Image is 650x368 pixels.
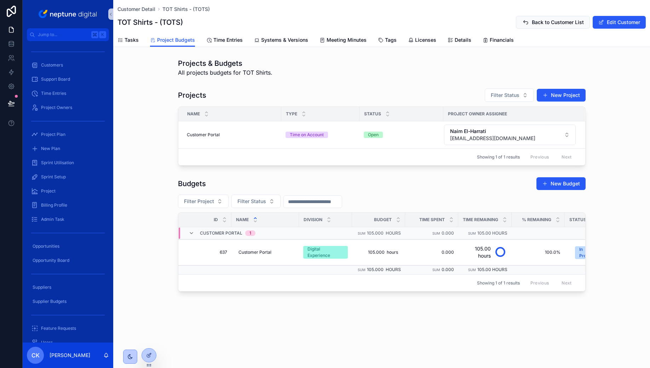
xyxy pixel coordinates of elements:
span: New Plan [41,146,60,151]
a: Project Owners [27,101,109,114]
a: Customer Portal [187,132,277,138]
h1: Budgets [178,179,206,189]
a: Users [27,336,109,349]
span: Time Remaining [463,217,498,223]
span: Suppliers [33,284,51,290]
a: Admin Task [27,213,109,226]
span: Status [569,217,586,223]
a: Supplier Budgets [27,295,109,308]
span: CK [31,351,40,360]
span: Meeting Minutes [327,36,367,44]
small: Sum [358,231,366,235]
a: Time on Account [286,132,355,138]
a: Sprint Setup [27,171,109,183]
span: Project Owner Assignee [448,111,507,117]
span: 0.000 [442,230,454,236]
button: Edit Customer [593,16,646,29]
a: New Plan [27,142,109,155]
a: Tags [378,34,397,48]
span: [EMAIL_ADDRESS][DOMAIN_NAME] [450,135,535,142]
a: Time Entries [27,87,109,100]
span: Details [455,36,471,44]
span: 105.00 hours [477,230,507,236]
button: Select Button [485,88,534,102]
a: 105.000 hours [356,247,401,258]
p: [PERSON_NAME] [50,352,90,359]
button: Jump to...K [27,28,109,41]
span: 0.000 [442,267,454,272]
span: Billing Profile [41,202,67,208]
a: Select Button [444,124,576,145]
a: 100.0% [516,249,560,255]
span: Filter Project [184,198,214,205]
div: scrollable content [23,41,113,343]
span: Feature Requests [41,326,76,331]
button: Select Button [569,243,616,262]
span: Project [41,188,56,194]
small: Sum [358,268,366,272]
a: Project [27,185,109,197]
a: Feature Requests [27,322,109,335]
h1: Projects [178,90,206,100]
small: Sum [432,231,440,235]
div: Time on Account [290,132,324,138]
span: Id [214,217,218,223]
span: Division [304,217,322,223]
h1: TOT Shirts - (TOTS) [117,17,183,27]
a: 637 [187,249,227,255]
img: App logo [37,8,99,20]
span: Support Board [41,76,70,82]
span: Customer Portal [187,132,220,138]
span: Project Budgets [157,36,195,44]
span: All projects budgets for TOT Shirts. [178,68,272,77]
span: 105.000 hours [359,249,398,255]
span: Customer Portal [238,249,271,255]
a: Systems & Versions [254,34,308,48]
a: Digital Experience [303,246,348,259]
button: New Project [537,89,586,102]
small: Sum [432,268,440,272]
span: 105.00 hours [477,267,507,272]
span: Customers [41,62,63,68]
a: Support Board [27,73,109,86]
span: Tags [385,36,397,44]
a: Opportunities [27,240,109,253]
span: Type [286,111,297,117]
span: Tasks [125,36,139,44]
span: Naim El-Harrati [450,128,535,135]
span: Financials [490,36,514,44]
button: Select Button [231,195,281,208]
a: Details [448,34,471,48]
div: Open [368,132,379,138]
a: Customers [27,59,109,71]
a: Licenses [408,34,436,48]
span: Name [236,217,249,223]
span: Status [364,111,381,117]
a: Open [364,132,439,138]
a: Customer Detail [117,6,155,13]
button: Select Button [178,195,229,208]
span: Budget [374,217,392,223]
span: Name [187,111,200,117]
a: Billing Profile [27,199,109,212]
span: 105.000 hours [367,267,401,272]
span: Filter Status [491,92,519,99]
a: Select Button [569,242,616,262]
span: Opportunity Board [33,258,69,263]
span: K [100,32,105,38]
span: Showing 1 of 1 results [477,154,520,160]
small: Sum [468,231,476,235]
a: Opportunity Board [27,254,109,267]
button: Select Button [444,125,576,145]
span: Supplier Budgets [33,299,67,304]
a: Suppliers [27,281,109,294]
a: Meeting Minutes [320,34,367,48]
a: Financials [483,34,514,48]
span: TOT Shirts - (TOTS) [162,6,210,13]
div: 105.00 hours [462,245,491,259]
span: Licenses [415,36,436,44]
span: Sprint Utilisation [41,160,74,166]
span: Customer Portal [200,230,242,236]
